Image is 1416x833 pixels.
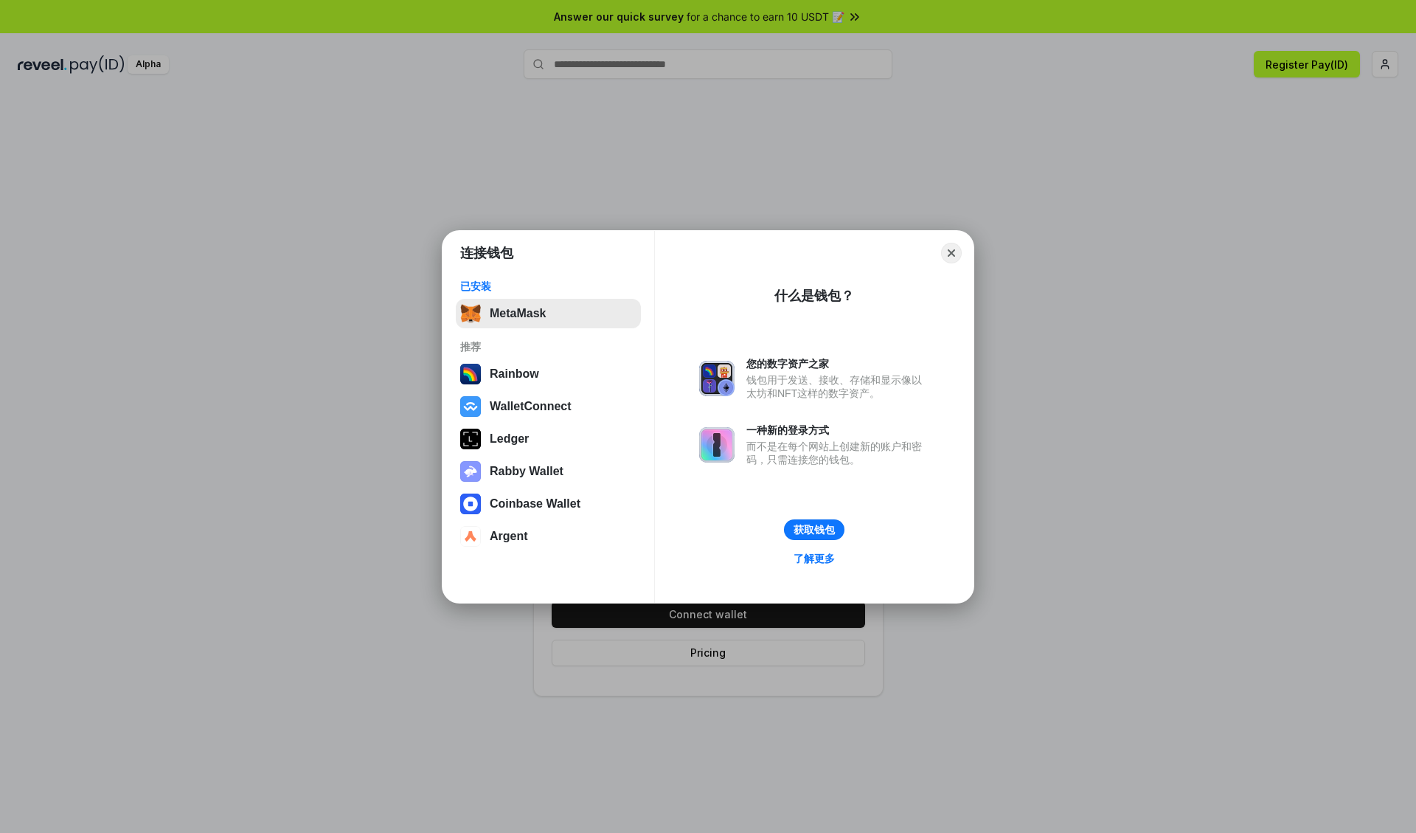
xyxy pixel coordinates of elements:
[490,497,580,511] div: Coinbase Wallet
[460,494,481,514] img: svg+xml,%3Csvg%20width%3D%2228%22%20height%3D%2228%22%20viewBox%3D%220%200%2028%2028%22%20fill%3D...
[460,244,513,262] h1: 连接钱包
[460,303,481,324] img: svg+xml,%3Csvg%20fill%3D%22none%22%20height%3D%2233%22%20viewBox%3D%220%200%2035%2033%22%20width%...
[460,396,481,417] img: svg+xml,%3Csvg%20width%3D%2228%22%20height%3D%2228%22%20viewBox%3D%220%200%2028%2028%22%20fill%3D...
[941,243,962,263] button: Close
[746,440,929,466] div: 而不是在每个网站上创建新的账户和密码，只需连接您的钱包。
[460,364,481,384] img: svg+xml,%3Csvg%20width%3D%22120%22%20height%3D%22120%22%20viewBox%3D%220%200%20120%20120%22%20fil...
[460,429,481,449] img: svg+xml,%3Csvg%20xmlns%3D%22http%3A%2F%2Fwww.w3.org%2F2000%2Fsvg%22%20width%3D%2228%22%20height%3...
[490,400,572,413] div: WalletConnect
[456,522,641,551] button: Argent
[784,519,844,540] button: 获取钱包
[490,465,563,478] div: Rabby Wallet
[456,392,641,421] button: WalletConnect
[460,526,481,547] img: svg+xml,%3Csvg%20width%3D%2228%22%20height%3D%2228%22%20viewBox%3D%220%200%2028%2028%22%20fill%3D...
[699,427,735,463] img: svg+xml,%3Csvg%20xmlns%3D%22http%3A%2F%2Fwww.w3.org%2F2000%2Fsvg%22%20fill%3D%22none%22%20viewBox...
[794,552,835,565] div: 了解更多
[794,523,835,536] div: 获取钱包
[490,367,539,381] div: Rainbow
[490,307,546,320] div: MetaMask
[490,432,529,446] div: Ledger
[774,287,854,305] div: 什么是钱包？
[746,373,929,400] div: 钱包用于发送、接收、存储和显示像以太坊和NFT这样的数字资产。
[456,424,641,454] button: Ledger
[456,299,641,328] button: MetaMask
[746,424,929,437] div: 一种新的登录方式
[699,361,735,396] img: svg+xml,%3Csvg%20xmlns%3D%22http%3A%2F%2Fwww.w3.org%2F2000%2Fsvg%22%20fill%3D%22none%22%20viewBox...
[490,530,528,543] div: Argent
[456,489,641,519] button: Coinbase Wallet
[456,359,641,389] button: Rainbow
[746,357,929,370] div: 您的数字资产之家
[460,461,481,482] img: svg+xml,%3Csvg%20xmlns%3D%22http%3A%2F%2Fwww.w3.org%2F2000%2Fsvg%22%20fill%3D%22none%22%20viewBox...
[460,280,636,293] div: 已安装
[460,340,636,353] div: 推荐
[785,549,844,568] a: 了解更多
[456,457,641,486] button: Rabby Wallet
